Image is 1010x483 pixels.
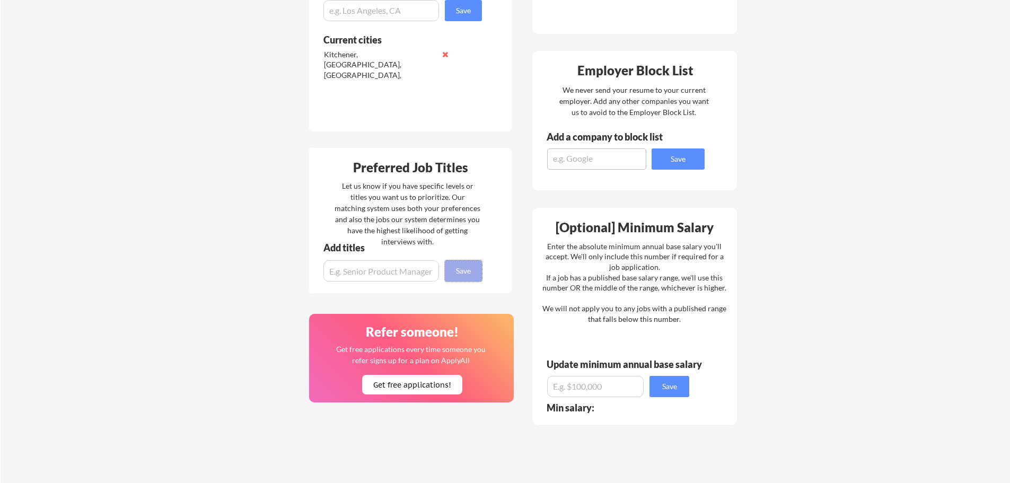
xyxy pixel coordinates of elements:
[313,326,511,338] div: Refer someone!
[312,161,509,174] div: Preferred Job Titles
[652,148,705,170] button: Save
[335,344,486,366] div: Get free applications every time someone you refer signs up for a plan on ApplyAll
[542,241,726,324] div: Enter the absolute minimum annual base salary you'll accept. We'll only include this number if re...
[547,132,679,142] div: Add a company to block list
[537,64,734,77] div: Employer Block List
[323,243,473,252] div: Add titles
[547,402,594,414] strong: Min salary:
[323,260,439,282] input: E.g. Senior Product Manager
[362,375,462,394] button: Get free applications!
[324,49,436,133] div: Kitchener, [GEOGRAPHIC_DATA], [GEOGRAPHIC_DATA], [GEOGRAPHIC_DATA], [GEOGRAPHIC_DATA], [GEOGRAPHI...
[536,221,733,234] div: [Optional] Minimum Salary
[547,359,706,369] div: Update minimum annual base salary
[649,376,689,397] button: Save
[335,180,480,247] div: Let us know if you have specific levels or titles you want us to prioritize. Our matching system ...
[558,84,709,118] div: We never send your resume to your current employer. Add any other companies you want us to avoid ...
[445,260,482,282] button: Save
[547,376,644,397] input: E.g. $100,000
[323,35,470,45] div: Current cities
